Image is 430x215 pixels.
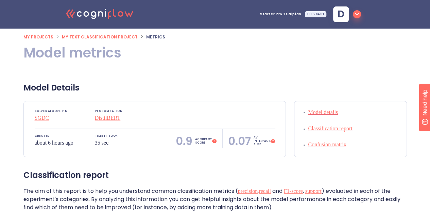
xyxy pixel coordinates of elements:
[35,110,95,113] p: SOLVER ALGORITHM
[308,108,406,116] p: Model details
[308,108,406,117] a: Model details
[23,45,121,61] h1: Model metrics
[254,136,270,146] p: AV. INTERFACE TIME
[16,2,42,10] span: Need help
[62,34,138,40] span: My text classification project
[259,188,271,194] p: Recall is an evaluation metric. Possible values are between 0 and 1 (the higher the better). You ...
[56,33,59,41] li: >
[35,114,95,122] p: SGDC
[62,33,138,40] a: My text classification project
[95,114,155,122] p: DistilBERT
[35,139,95,147] p: about 6 hours ago
[23,34,53,40] span: My projects
[214,139,215,143] tspan: ?
[35,134,95,138] p: CREATED
[238,188,258,194] p: Precision is an evaluation metric. Possible values are between 0 and 1 (the higher the better). Y...
[23,33,53,40] a: My projects
[308,125,406,133] p: Classification report
[95,134,155,138] p: TIME IT TOOK
[308,140,406,150] a: Confusion matrix
[23,83,407,93] p: Model Details
[23,187,407,212] p: The aim of this report is to help you understand common classification metrics ( , and , ) evalua...
[228,134,251,148] p: 0.07
[272,139,274,143] tspan: ?
[308,125,406,134] a: Classification report
[140,33,143,41] li: >
[176,134,192,148] p: 0.9
[195,138,211,145] p: ACCURACY SCORE
[305,11,326,17] div: SEE USAGE
[23,170,407,180] p: Classification report
[330,4,364,24] button: d
[95,139,155,147] p: 35 sec
[95,110,155,113] p: VECTORIZATION
[146,34,165,40] span: Metrics
[308,140,406,149] p: Confusion matrix
[338,10,344,19] span: d
[305,188,322,194] p: Support value is just another way to formally describe the number of elements in a category.
[260,13,302,16] span: Starter Pro Trial plan
[284,188,303,194] p: F1-score is an evaluation metric. Possible values are between 0 and 1 (the higher the better). Th...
